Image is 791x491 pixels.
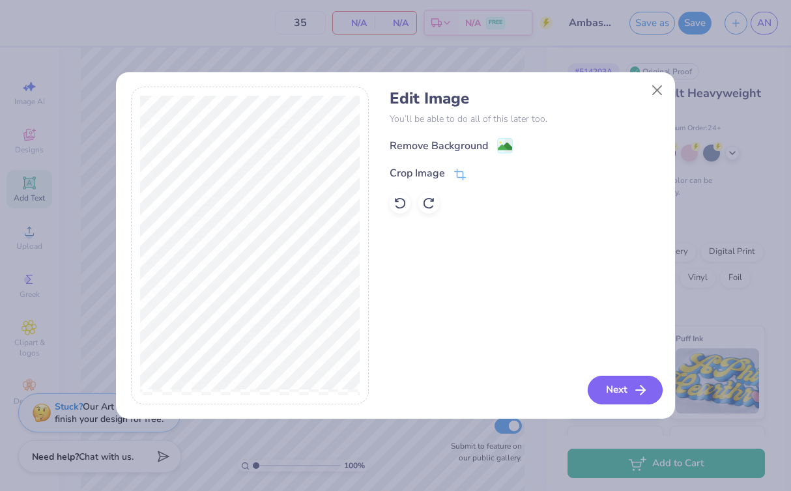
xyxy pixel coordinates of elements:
p: You’ll be able to do all of this later too. [390,112,660,126]
div: Remove Background [390,138,488,154]
button: Next [588,376,663,404]
h4: Edit Image [390,89,660,108]
button: Close [645,77,670,102]
div: Crop Image [390,165,445,181]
